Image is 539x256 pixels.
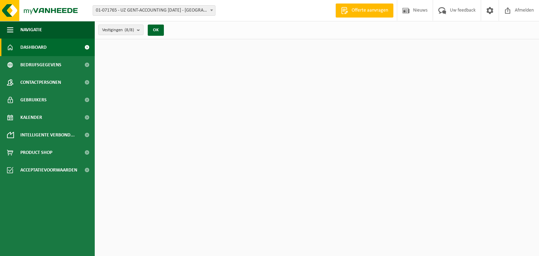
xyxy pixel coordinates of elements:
[20,74,61,91] span: Contactpersonen
[20,161,77,179] span: Acceptatievoorwaarden
[102,25,134,35] span: Vestigingen
[20,144,52,161] span: Product Shop
[93,5,215,16] span: 01-071765 - UZ GENT-ACCOUNTING 0 BC - GENT
[148,25,164,36] button: OK
[20,109,42,126] span: Kalender
[125,28,134,32] count: (8/8)
[93,6,215,15] span: 01-071765 - UZ GENT-ACCOUNTING 0 BC - GENT
[20,91,47,109] span: Gebruikers
[335,4,393,18] a: Offerte aanvragen
[20,56,61,74] span: Bedrijfsgegevens
[98,25,144,35] button: Vestigingen(8/8)
[20,21,42,39] span: Navigatie
[20,39,47,56] span: Dashboard
[20,126,75,144] span: Intelligente verbond...
[350,7,390,14] span: Offerte aanvragen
